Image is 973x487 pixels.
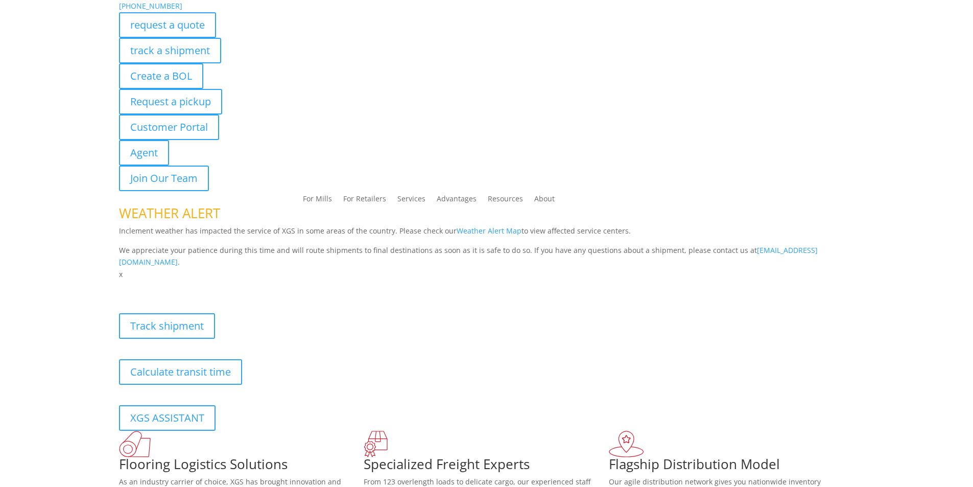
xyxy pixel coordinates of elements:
a: For Retailers [343,195,386,206]
a: Resources [488,195,523,206]
a: Join Our Team [119,166,209,191]
a: Customer Portal [119,114,219,140]
h1: Flooring Logistics Solutions [119,457,364,476]
a: request a quote [119,12,216,38]
img: xgs-icon-total-supply-chain-intelligence-red [119,431,151,457]
span: WEATHER ALERT [119,204,220,222]
a: Advantages [437,195,477,206]
img: xgs-icon-flagship-distribution-model-red [609,431,644,457]
a: Track shipment [119,313,215,339]
a: Services [397,195,425,206]
p: x [119,268,855,281]
h1: Specialized Freight Experts [364,457,609,476]
a: [PHONE_NUMBER] [119,1,182,11]
a: Create a BOL [119,63,203,89]
h1: Flagship Distribution Model [609,457,854,476]
a: track a shipment [119,38,221,63]
img: xgs-icon-focused-on-flooring-red [364,431,388,457]
p: We appreciate your patience during this time and will route shipments to final destinations as so... [119,244,855,269]
a: XGS ASSISTANT [119,405,216,431]
p: Inclement weather has impacted the service of XGS in some areas of the country. Please check our ... [119,225,855,244]
a: Request a pickup [119,89,222,114]
a: About [534,195,555,206]
b: Visibility, transparency, and control for your entire supply chain. [119,282,347,292]
a: Weather Alert Map [457,226,521,236]
a: For Mills [303,195,332,206]
a: Agent [119,140,169,166]
a: Calculate transit time [119,359,242,385]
